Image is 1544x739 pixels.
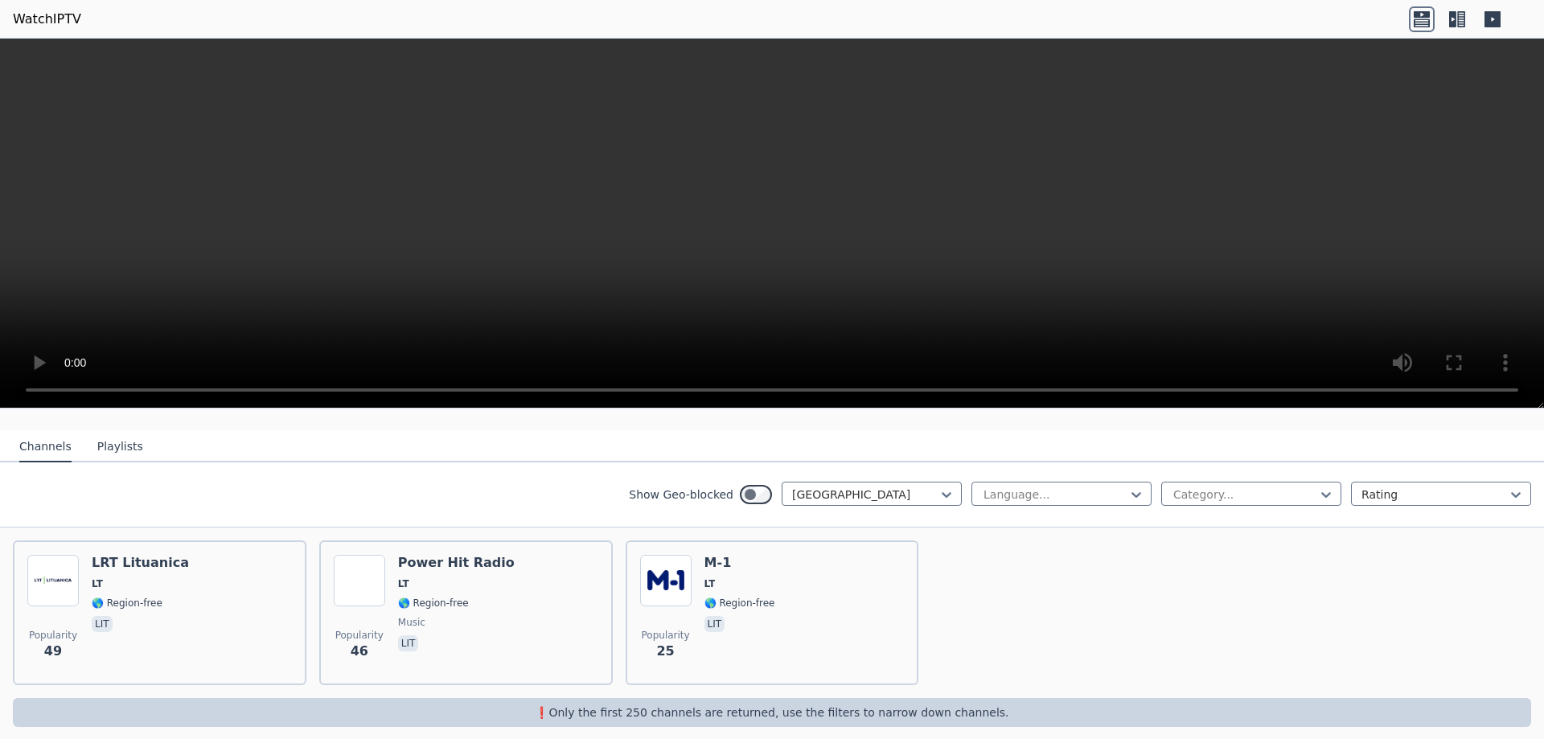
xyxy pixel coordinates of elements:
span: LT [398,577,409,590]
p: lit [92,616,113,632]
span: Popularity [642,629,690,642]
span: music [398,616,425,629]
img: Power Hit Radio [334,555,385,606]
span: LT [704,577,716,590]
button: Playlists [97,432,143,462]
span: 25 [656,642,674,661]
label: Show Geo-blocked [629,487,733,503]
img: M-1 [640,555,692,606]
p: ❗️Only the first 250 channels are returned, use the filters to narrow down channels. [19,704,1525,721]
a: WatchIPTV [13,10,81,29]
span: Popularity [29,629,77,642]
img: LRT Lituanica [27,555,79,606]
span: LT [92,577,103,590]
span: 46 [351,642,368,661]
span: 🌎 Region-free [92,597,162,610]
h6: LRT Lituanica [92,555,189,571]
span: 49 [44,642,62,661]
span: 🌎 Region-free [704,597,775,610]
h6: M-1 [704,555,775,571]
p: lit [704,616,725,632]
button: Channels [19,432,72,462]
span: 🌎 Region-free [398,597,469,610]
p: lit [398,635,419,651]
span: Popularity [335,629,384,642]
h6: Power Hit Radio [398,555,515,571]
